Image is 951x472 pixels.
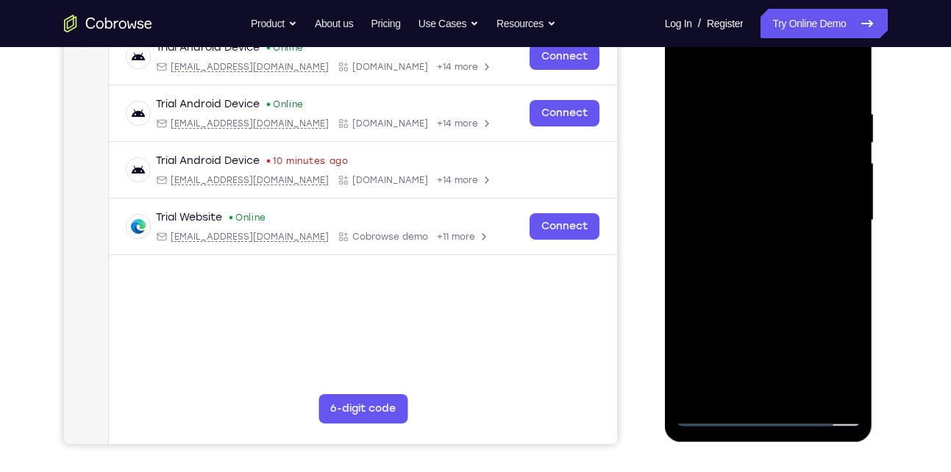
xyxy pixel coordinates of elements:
button: Product [251,9,297,38]
a: About us [315,9,353,38]
span: android@example.com [107,110,265,121]
div: Email [92,279,265,291]
a: Log In [665,9,692,38]
div: Email [92,166,265,178]
button: Resources [496,9,556,38]
label: Email [444,49,471,63]
a: Connect [466,92,535,118]
input: Filter devices... [83,49,268,63]
button: Refresh [518,44,541,68]
span: web@example.com [107,279,265,291]
a: Connect [466,149,535,175]
span: Cobrowse.io [288,110,364,121]
a: Connect [466,262,535,288]
a: Pricing [371,9,400,38]
span: / [698,15,701,32]
div: App [274,279,364,291]
span: Cobrowse.io [288,166,364,178]
span: android@example.com [107,223,265,235]
time: Tue Aug 19 2025 13:06:07 GMT+0300 (Eastern European Summer Time) [209,204,285,215]
label: demo_id [292,49,338,63]
div: Open device details [45,247,553,304]
div: Last seen [203,208,206,211]
a: Register [707,9,743,38]
div: Online [202,90,240,102]
span: Cobrowse demo [288,279,364,291]
div: New devices found. [203,151,206,154]
div: New devices found. [203,95,206,98]
button: Use Cases [418,9,479,38]
div: Trial Android Device [92,89,196,104]
div: Open device details [45,190,553,247]
span: +14 more [373,166,414,178]
div: App [274,166,364,178]
div: Trial Android Device [92,146,196,160]
span: +11 more [373,279,411,291]
div: Trial Android Device [92,202,196,217]
div: Online [202,147,240,159]
div: App [274,223,364,235]
a: Try Online Demo [761,9,887,38]
button: 6-digit code [254,443,343,472]
span: android@example.com [107,166,265,178]
div: Open device details [45,77,553,134]
div: Online [164,260,202,272]
span: +14 more [373,223,414,235]
span: +14 more [373,110,414,121]
div: Trial Website [92,259,158,273]
div: Open device details [45,134,553,190]
div: Email [92,110,265,121]
div: Email [92,223,265,235]
span: Cobrowse.io [288,223,364,235]
div: App [274,110,364,121]
div: New devices found. [165,265,168,268]
a: Go to the home page [64,15,152,32]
